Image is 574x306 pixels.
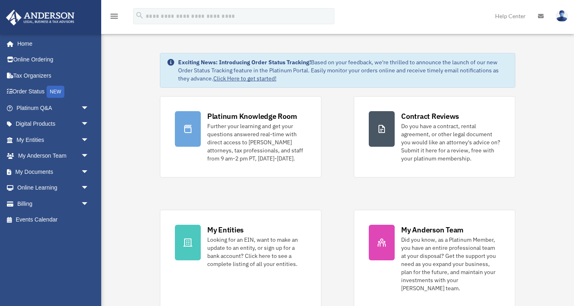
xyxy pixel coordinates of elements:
[207,122,306,162] div: Further your learning and get your questions answered real-time with direct access to [PERSON_NAM...
[207,225,244,235] div: My Entities
[81,148,97,165] span: arrow_drop_down
[207,236,306,268] div: Looking for an EIN, want to make an update to an entity, or sign up for a bank account? Click her...
[6,132,101,148] a: My Entitiesarrow_drop_down
[109,14,119,21] a: menu
[6,212,101,228] a: Events Calendar
[6,180,101,196] a: Online Learningarrow_drop_down
[556,10,568,22] img: User Pic
[178,58,508,82] div: Based on your feedback, we're thrilled to announce the launch of our new Order Status Tracking fe...
[213,75,276,82] a: Click Here to get started!
[6,68,101,84] a: Tax Organizers
[354,96,515,177] a: Contract Reviews Do you have a contract, rental agreement, or other legal document you would like...
[81,116,97,133] span: arrow_drop_down
[81,132,97,148] span: arrow_drop_down
[207,111,297,121] div: Platinum Knowledge Room
[109,11,119,21] i: menu
[6,116,101,132] a: Digital Productsarrow_drop_down
[160,96,321,177] a: Platinum Knowledge Room Further your learning and get your questions answered real-time with dire...
[6,52,101,68] a: Online Ordering
[178,59,311,66] strong: Exciting News: Introducing Order Status Tracking!
[401,225,463,235] div: My Anderson Team
[401,122,500,162] div: Do you have a contract, rental agreement, or other legal document you would like an attorney's ad...
[6,148,101,164] a: My Anderson Teamarrow_drop_down
[401,236,500,292] div: Did you know, as a Platinum Member, you have an entire professional team at your disposal? Get th...
[135,11,144,20] i: search
[81,180,97,196] span: arrow_drop_down
[81,164,97,180] span: arrow_drop_down
[6,84,101,100] a: Order StatusNEW
[6,196,101,212] a: Billingarrow_drop_down
[47,86,64,98] div: NEW
[401,111,459,121] div: Contract Reviews
[4,10,77,25] img: Anderson Advisors Platinum Portal
[6,164,101,180] a: My Documentsarrow_drop_down
[6,100,101,116] a: Platinum Q&Aarrow_drop_down
[6,36,97,52] a: Home
[81,196,97,212] span: arrow_drop_down
[81,100,97,116] span: arrow_drop_down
